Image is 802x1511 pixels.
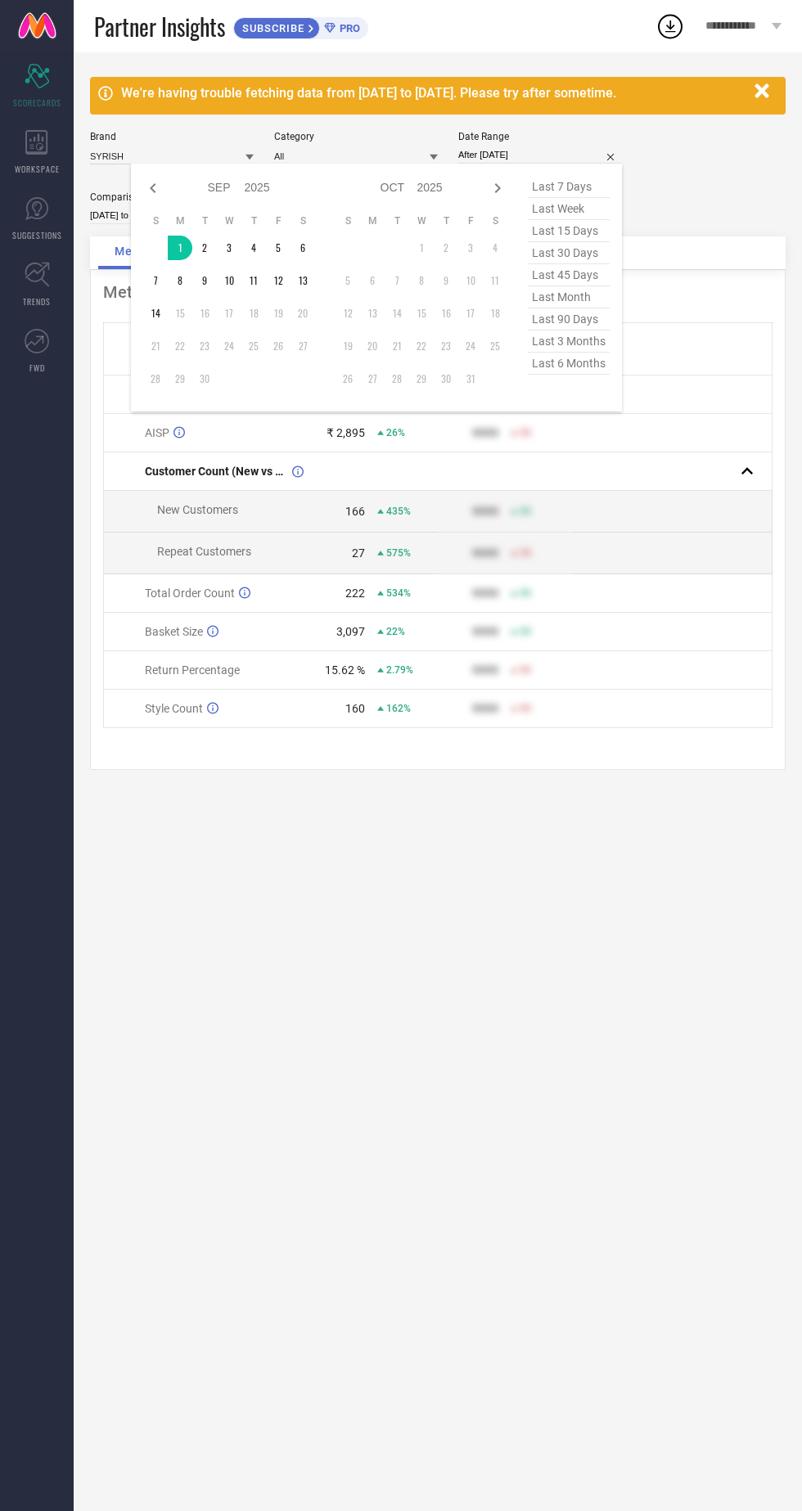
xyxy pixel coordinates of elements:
td: Tue Oct 14 2025 [385,301,409,326]
th: Thursday [241,214,266,227]
div: 222 [345,587,365,600]
td: Thu Oct 09 2025 [434,268,458,293]
td: Thu Sep 04 2025 [241,236,266,260]
input: Select comparison period [90,207,254,224]
span: 50 [520,587,531,599]
td: Wed Oct 22 2025 [409,334,434,358]
div: 15.62 % [325,663,365,677]
td: Thu Sep 18 2025 [241,301,266,326]
td: Fri Oct 10 2025 [458,268,483,293]
span: TRENDS [23,295,51,308]
th: Friday [266,214,291,227]
th: Tuesday [385,214,409,227]
div: Previous month [143,178,163,198]
td: Mon Oct 20 2025 [360,334,385,358]
td: Tue Oct 07 2025 [385,268,409,293]
span: Basket Size [145,625,203,638]
td: Tue Sep 02 2025 [192,236,217,260]
span: Return Percentage [145,663,240,677]
td: Tue Oct 28 2025 [385,367,409,391]
div: 9999 [472,625,498,638]
span: last week [528,198,610,220]
th: Tuesday [192,214,217,227]
td: Sat Sep 13 2025 [291,268,315,293]
td: Fri Sep 26 2025 [266,334,291,358]
td: Fri Sep 05 2025 [266,236,291,260]
td: Fri Sep 19 2025 [266,301,291,326]
td: Thu Sep 11 2025 [241,268,266,293]
th: Wednesday [217,214,241,227]
div: Next month [488,178,507,198]
div: Date Range [458,131,622,142]
span: New Customers [157,503,238,516]
div: 3,097 [336,625,365,638]
span: Repeat Customers [157,545,251,558]
div: Brand [90,131,254,142]
span: AISP [145,426,169,439]
td: Fri Oct 17 2025 [458,301,483,326]
td: Tue Sep 09 2025 [192,268,217,293]
span: Customer Count (New vs Repeat) [145,465,288,478]
th: Sunday [143,214,168,227]
div: Category [274,131,438,142]
div: 9999 [472,505,498,518]
td: Thu Sep 25 2025 [241,334,266,358]
td: Thu Oct 30 2025 [434,367,458,391]
span: 26% [386,427,405,438]
td: Wed Sep 10 2025 [217,268,241,293]
span: 435% [386,506,411,517]
td: Thu Oct 23 2025 [434,334,458,358]
div: Metrics [103,282,773,302]
span: FWD [29,362,45,374]
td: Mon Sep 29 2025 [168,367,192,391]
td: Wed Oct 15 2025 [409,301,434,326]
div: 9999 [472,587,498,600]
span: last 45 days [528,264,610,286]
td: Thu Oct 16 2025 [434,301,458,326]
td: Wed Sep 03 2025 [217,236,241,260]
td: Sat Oct 18 2025 [483,301,507,326]
td: Mon Sep 22 2025 [168,334,192,358]
div: 9999 [472,702,498,715]
span: 50 [520,427,531,438]
th: Thursday [434,214,458,227]
div: ₹ 2,895 [327,426,365,439]
td: Mon Sep 01 2025 [168,236,192,260]
span: SCORECARDS [13,97,61,109]
span: 575% [386,547,411,559]
div: 9999 [472,426,498,439]
td: Wed Sep 24 2025 [217,334,241,358]
div: 166 [345,505,365,518]
span: 534% [386,587,411,599]
div: Comparison Period [90,191,254,203]
td: Sun Oct 26 2025 [336,367,360,391]
span: last 3 months [528,331,610,353]
span: Total Order Count [145,587,235,600]
span: last 90 days [528,308,610,331]
span: 50 [520,547,531,559]
th: Friday [458,214,483,227]
span: last 6 months [528,353,610,375]
td: Mon Oct 27 2025 [360,367,385,391]
span: WORKSPACE [15,163,60,175]
div: 160 [345,702,365,715]
td: Sun Sep 28 2025 [143,367,168,391]
td: Wed Sep 17 2025 [217,301,241,326]
td: Sun Sep 21 2025 [143,334,168,358]
td: Tue Sep 16 2025 [192,301,217,326]
td: Sun Oct 05 2025 [336,268,360,293]
span: last 7 days [528,176,610,198]
td: Sat Oct 25 2025 [483,334,507,358]
td: Sun Sep 07 2025 [143,268,168,293]
span: SUBSCRIBE [234,22,309,34]
td: Mon Sep 08 2025 [168,268,192,293]
span: 50 [520,626,531,637]
td: Wed Oct 01 2025 [409,236,434,260]
span: SUGGESTIONS [12,229,62,241]
td: Wed Oct 08 2025 [409,268,434,293]
span: 50 [520,703,531,714]
div: 9999 [472,546,498,560]
td: Wed Oct 29 2025 [409,367,434,391]
span: PRO [336,22,360,34]
td: Sat Sep 20 2025 [291,301,315,326]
